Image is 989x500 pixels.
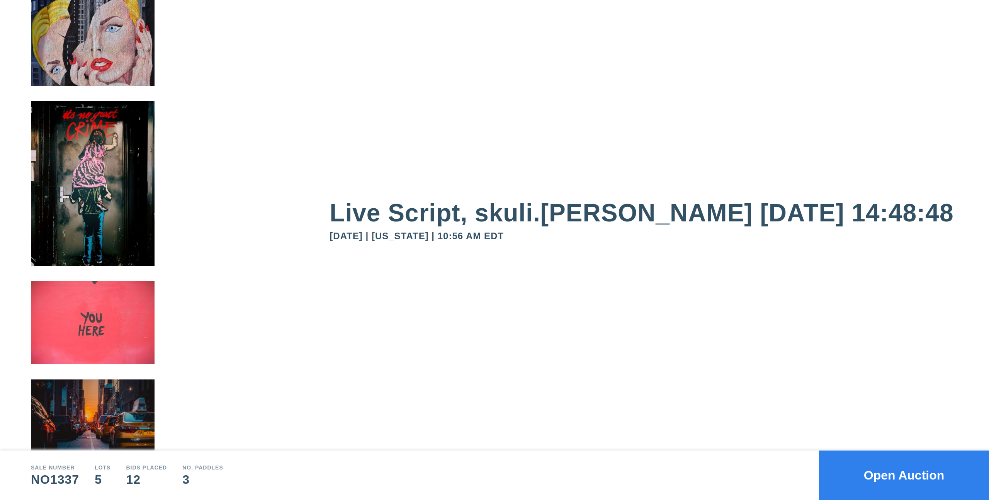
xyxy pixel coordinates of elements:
img: small [31,281,155,379]
img: small [31,101,155,281]
div: NO1337 [31,473,79,486]
div: No. Paddles [182,465,223,470]
div: 3 [182,473,223,486]
div: Lots [95,465,110,470]
div: Sale number [31,465,79,470]
div: Bids Placed [126,465,167,470]
div: 5 [95,473,110,486]
div: 12 [126,473,167,486]
div: Live Script, skuli.[PERSON_NAME] [DATE] 14:48:48 [330,201,958,225]
div: [DATE] | [US_STATE] | 10:56 AM EDT [330,231,958,241]
img: small [31,379,155,488]
button: Open Auction [819,451,989,500]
